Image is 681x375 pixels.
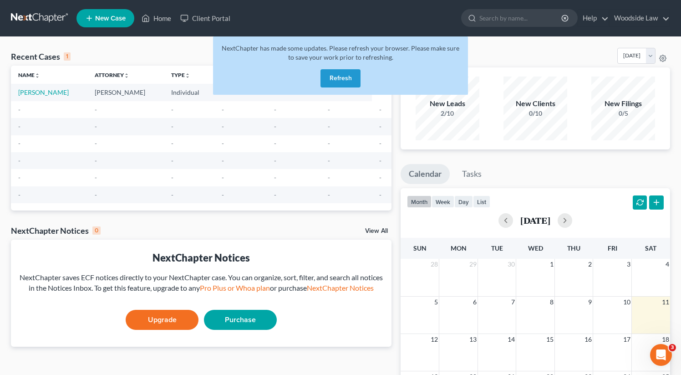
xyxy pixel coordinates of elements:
span: - [222,139,224,147]
div: 1 [64,52,71,61]
span: 15 [545,334,554,345]
button: Refresh [320,69,361,87]
span: - [222,191,224,199]
a: Woodside Law [610,10,670,26]
span: - [379,106,381,113]
span: 12 [430,334,439,345]
span: 29 [468,259,478,270]
span: - [274,157,276,164]
a: Pro Plus or Whoa plan [200,283,270,292]
span: 4 [665,259,670,270]
span: - [18,191,20,199]
h2: [DATE] [520,216,550,225]
span: 11 [661,297,670,308]
span: 16 [584,334,593,345]
span: 28 [430,259,439,270]
a: Purchase [204,310,277,330]
span: - [274,174,276,181]
a: Tasks [454,164,490,184]
span: - [379,123,381,130]
span: Fri [608,244,617,252]
span: Wed [528,244,543,252]
span: - [328,157,330,164]
span: New Case [95,15,126,22]
span: - [95,106,97,113]
a: Nameunfold_more [18,72,40,78]
span: - [171,123,173,130]
div: Recent Cases [11,51,71,62]
span: 13 [468,334,478,345]
a: Upgrade [126,310,198,330]
span: - [18,174,20,181]
span: - [328,174,330,181]
div: 0/10 [503,109,567,118]
button: week [432,195,454,208]
span: - [171,191,173,199]
span: 6 [472,297,478,308]
span: 2 [587,259,593,270]
span: NextChapter has made some updates. Please refresh your browser. Please make sure to save your wor... [222,44,459,61]
span: - [95,157,97,164]
span: 9 [587,297,593,308]
span: - [222,174,224,181]
i: unfold_more [185,73,190,78]
i: unfold_more [124,73,129,78]
span: - [379,191,381,199]
td: Individual [164,84,214,101]
span: - [274,191,276,199]
a: Attorneyunfold_more [95,72,129,78]
div: New Clients [503,98,567,109]
span: Tue [491,244,503,252]
span: - [18,139,20,147]
span: - [328,191,330,199]
span: - [95,123,97,130]
span: - [328,123,330,130]
span: - [171,157,173,164]
span: 5 [433,297,439,308]
span: - [274,106,276,113]
span: - [328,106,330,113]
span: Mon [451,244,467,252]
a: Client Portal [176,10,235,26]
span: - [274,123,276,130]
span: - [171,139,173,147]
span: - [171,106,173,113]
div: NextChapter saves ECF notices directly to your NextChapter case. You can organize, sort, filter, ... [18,272,384,293]
span: - [18,106,20,113]
span: - [328,139,330,147]
span: 3 [626,259,631,270]
div: New Leads [416,98,479,109]
div: NextChapter Notices [11,225,101,236]
span: - [274,139,276,147]
div: New Filings [591,98,655,109]
button: day [454,195,473,208]
span: 14 [507,334,516,345]
a: Calendar [401,164,450,184]
span: 17 [622,334,631,345]
div: 2/10 [416,109,479,118]
span: - [95,191,97,199]
span: - [379,157,381,164]
a: View All [365,228,388,234]
i: unfold_more [35,73,40,78]
span: - [95,139,97,147]
span: - [222,106,224,113]
span: - [222,123,224,130]
span: 18 [661,334,670,345]
a: NextChapter Notices [307,283,374,292]
span: - [95,174,97,181]
span: - [18,157,20,164]
input: Search by name... [479,10,563,26]
a: Help [578,10,609,26]
span: Sat [645,244,656,252]
div: 0/5 [591,109,655,118]
span: 30 [507,259,516,270]
span: 10 [622,297,631,308]
div: NextChapter Notices [18,251,384,265]
span: 7 [510,297,516,308]
span: - [18,123,20,130]
a: [PERSON_NAME] [18,88,69,96]
a: Typeunfold_more [171,72,190,78]
span: 8 [549,297,554,308]
span: - [171,174,173,181]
